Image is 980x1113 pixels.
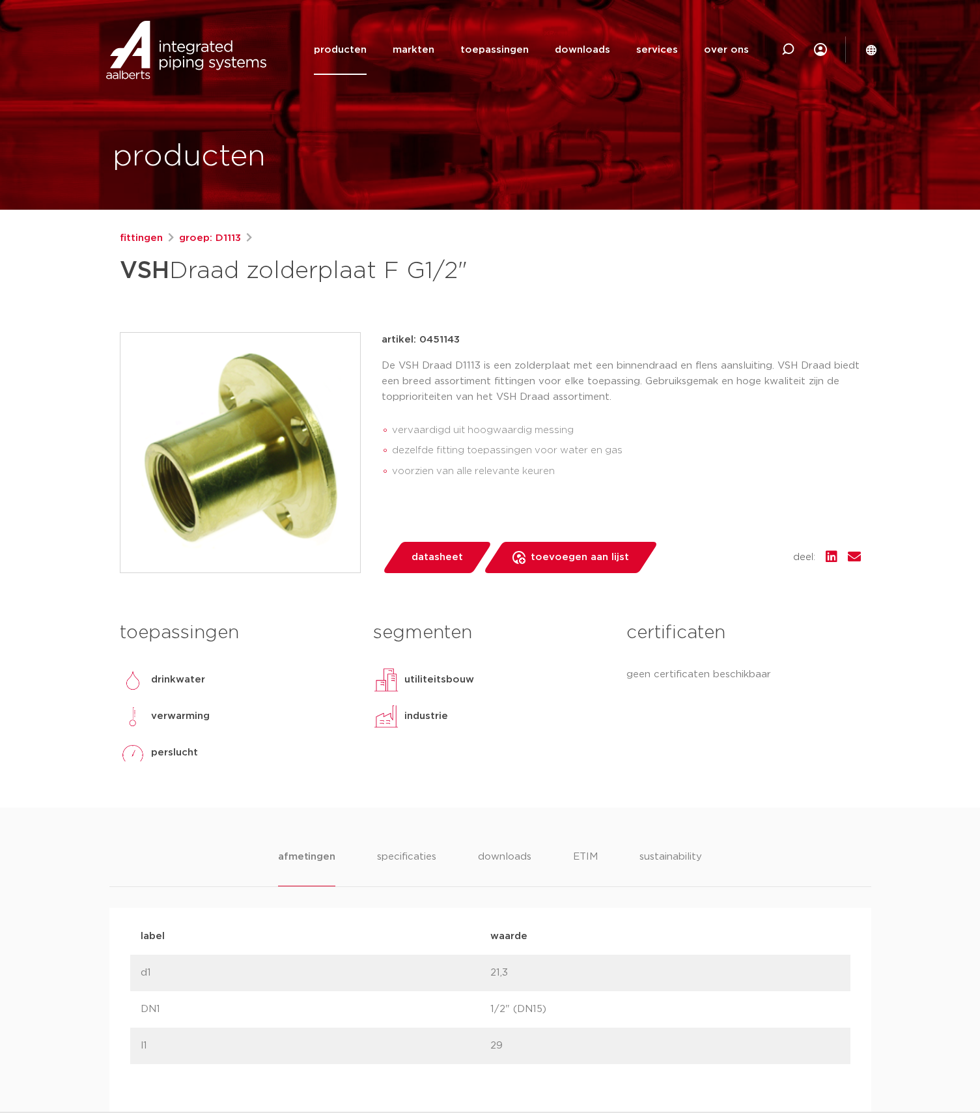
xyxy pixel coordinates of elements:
[412,547,463,568] span: datasheet
[373,667,399,693] img: utiliteitsbouw
[151,672,205,688] p: drinkwater
[478,849,531,886] li: downloads
[120,231,163,246] a: fittingen
[141,965,490,981] p: d1
[314,25,367,75] a: producten
[626,620,860,646] h3: certificaten
[151,709,210,724] p: verwarming
[490,929,840,944] p: waarde
[141,1038,490,1054] p: l1
[373,703,399,729] img: industrie
[120,251,609,290] h1: Draad zolderplaat F G1/2"
[490,1038,840,1054] p: 29
[382,332,460,348] p: artikel: 0451143
[704,25,749,75] a: over ons
[626,667,860,683] p: geen certificaten beschikbaar
[113,136,266,178] h1: producten
[120,259,169,283] strong: VSH
[490,965,840,981] p: 21,3
[120,333,360,572] img: Product Image for VSH Draad zolderplaat F G1/2"
[393,25,434,75] a: markten
[639,849,702,886] li: sustainability
[373,620,607,646] h3: segmenten
[460,25,529,75] a: toepassingen
[793,550,815,565] span: deel:
[120,667,146,693] img: drinkwater
[404,709,448,724] p: industrie
[382,358,861,405] p: De VSH Draad D1113 is een zolderplaat met een binnendraad en flens aansluiting. VSH Draad biedt e...
[314,25,749,75] nav: Menu
[555,25,610,75] a: downloads
[392,440,861,461] li: dezelfde fitting toepassingen voor water en gas
[278,849,335,886] li: afmetingen
[814,35,827,64] div: my IPS
[377,849,436,886] li: specificaties
[490,1002,840,1017] p: 1/2" (DN15)
[531,547,629,568] span: toevoegen aan lijst
[141,929,490,944] p: label
[573,849,598,886] li: ETIM
[179,231,241,246] a: groep: D1113
[151,745,198,761] p: perslucht
[141,1002,490,1017] p: DN1
[120,703,146,729] img: verwarming
[120,740,146,766] img: perslucht
[392,461,861,482] li: voorzien van alle relevante keuren
[120,620,354,646] h3: toepassingen
[392,420,861,441] li: vervaardigd uit hoogwaardig messing
[382,542,492,573] a: datasheet
[404,672,474,688] p: utiliteitsbouw
[636,25,678,75] a: services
